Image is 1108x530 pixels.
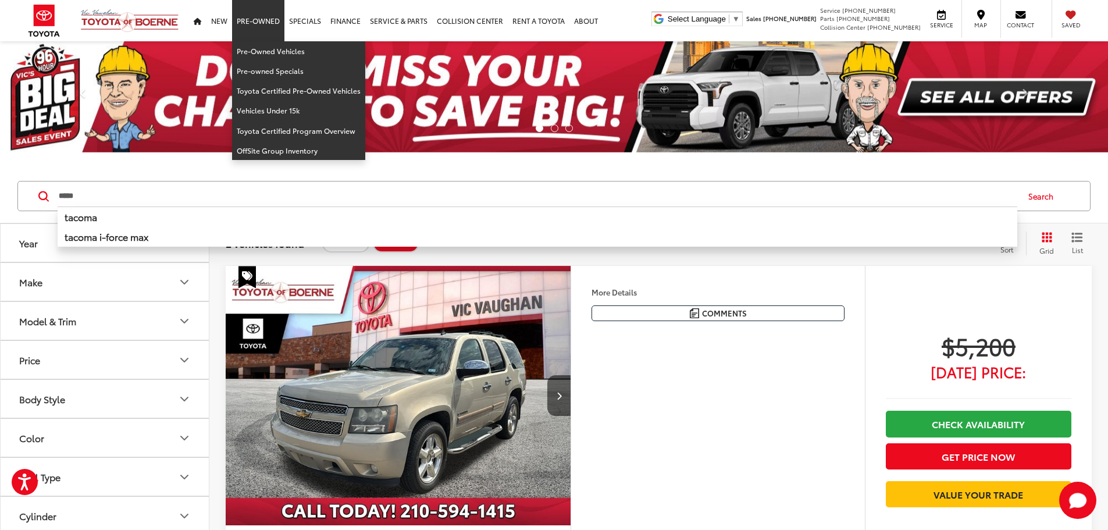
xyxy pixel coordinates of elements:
button: Grid View [1026,232,1063,255]
div: Cylinder [19,510,56,521]
div: Price [177,353,191,367]
div: Model & Trim [19,315,76,326]
div: Fuel Type [19,471,60,482]
button: YearYear [1,224,210,262]
a: Pre-Owned Vehicles [232,41,365,61]
svg: Start Chat [1059,482,1096,519]
span: Grid [1039,246,1054,255]
a: Pre-owned Specials [232,61,365,81]
span: Saved [1058,21,1084,29]
a: Toyota Certified Program Overview [232,121,365,141]
span: Comments [702,308,747,319]
a: Select Language​ [668,15,740,23]
div: Make [177,275,191,289]
button: Next image [547,375,571,416]
span: Contact [1007,21,1034,29]
span: Sort [1000,244,1013,254]
div: Model & Trim [177,314,191,328]
b: tacoma i-force max [65,230,148,243]
span: ▼ [732,15,740,23]
span: [DATE] Price: [886,366,1071,378]
img: Comments [690,308,699,318]
span: Sales [746,14,761,23]
div: Make [19,276,42,287]
div: Cylinder [177,509,191,523]
a: Vehicles Under 15k [232,101,365,120]
button: Toggle Chat Window [1059,482,1096,519]
span: Service [820,6,840,15]
div: Body Style [19,393,65,404]
button: Comments [592,305,845,321]
button: Body StyleBody Style [1,380,210,418]
a: Check Availability [886,411,1071,437]
div: Price [19,354,40,365]
span: Select Language [668,15,726,23]
span: Clear All [381,239,412,248]
h4: More Details [592,288,845,296]
img: Vic Vaughan Toyota of Boerne [80,9,179,33]
span: List [1071,245,1083,255]
span: [PHONE_NUMBER] [867,23,921,31]
button: List View [1063,232,1092,255]
div: Color [19,432,44,443]
span: [PHONE_NUMBER] [842,6,896,15]
span: [PHONE_NUMBER] [836,14,890,23]
button: PricePrice [1,341,210,379]
button: Fuel TypeFuel Type [1,458,210,496]
span: Parts [820,14,835,23]
input: Search by Make, Model, or Keyword [58,182,1017,210]
span: Service [928,21,954,29]
div: Fuel Type [177,470,191,484]
div: 2007 Chevrolet Tahoe LTZ 0 [225,266,572,525]
a: Toyota Certified Pre-Owned Vehicles [232,81,365,101]
button: MakeMake [1,263,210,301]
div: Body Style [177,392,191,406]
div: Year [19,237,38,248]
a: Value Your Trade [886,481,1071,507]
div: Color [177,431,191,445]
span: Special [238,266,256,288]
button: Search [1017,182,1070,211]
a: OffSite Group Inventory [232,141,365,160]
img: 2007 Chevrolet Tahoe LTZ [225,266,572,526]
button: ColorColor [1,419,210,457]
span: Collision Center [820,23,865,31]
span: [PHONE_NUMBER] [763,14,817,23]
b: tacoma [65,210,97,223]
a: 2007 Chevrolet Tahoe LTZ2007 Chevrolet Tahoe LTZ2007 Chevrolet Tahoe LTZ2007 Chevrolet Tahoe LTZ [225,266,572,525]
span: $5,200 [886,331,1071,360]
button: Model & TrimModel & Trim [1,302,210,340]
span: Map [968,21,993,29]
button: Get Price Now [886,443,1071,469]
